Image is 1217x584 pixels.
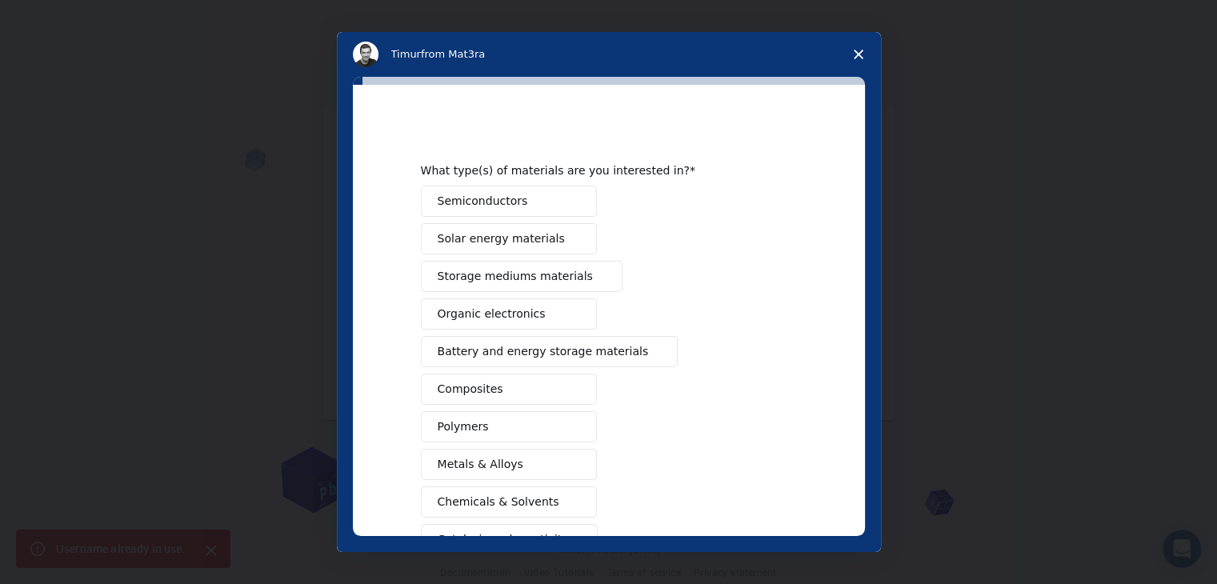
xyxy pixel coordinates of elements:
[421,223,597,254] button: Solar energy materials
[32,11,90,26] span: Support
[421,449,597,480] button: Metals & Alloys
[836,32,881,77] span: Close survey
[421,48,485,60] span: from Mat3ra
[421,411,597,442] button: Polymers
[438,381,503,398] span: Composites
[421,261,623,292] button: Storage mediums materials
[421,298,597,330] button: Organic electronics
[438,494,559,510] span: Chemicals & Solvents
[391,48,421,60] span: Timur
[438,343,649,360] span: Battery and energy storage materials
[421,374,597,405] button: Composites
[421,163,773,178] div: What type(s) of materials are you interested in?
[438,531,569,548] span: Catalysis and reactivity
[421,524,598,555] button: Catalysis and reactivity
[438,418,489,435] span: Polymers
[438,193,528,210] span: Semiconductors
[421,186,597,217] button: Semiconductors
[438,230,565,247] span: Solar energy materials
[421,336,679,367] button: Battery and energy storage materials
[438,306,546,322] span: Organic electronics
[353,42,378,67] img: Profile image for Timur
[438,268,593,285] span: Storage mediums materials
[421,486,597,518] button: Chemicals & Solvents
[438,456,523,473] span: Metals & Alloys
